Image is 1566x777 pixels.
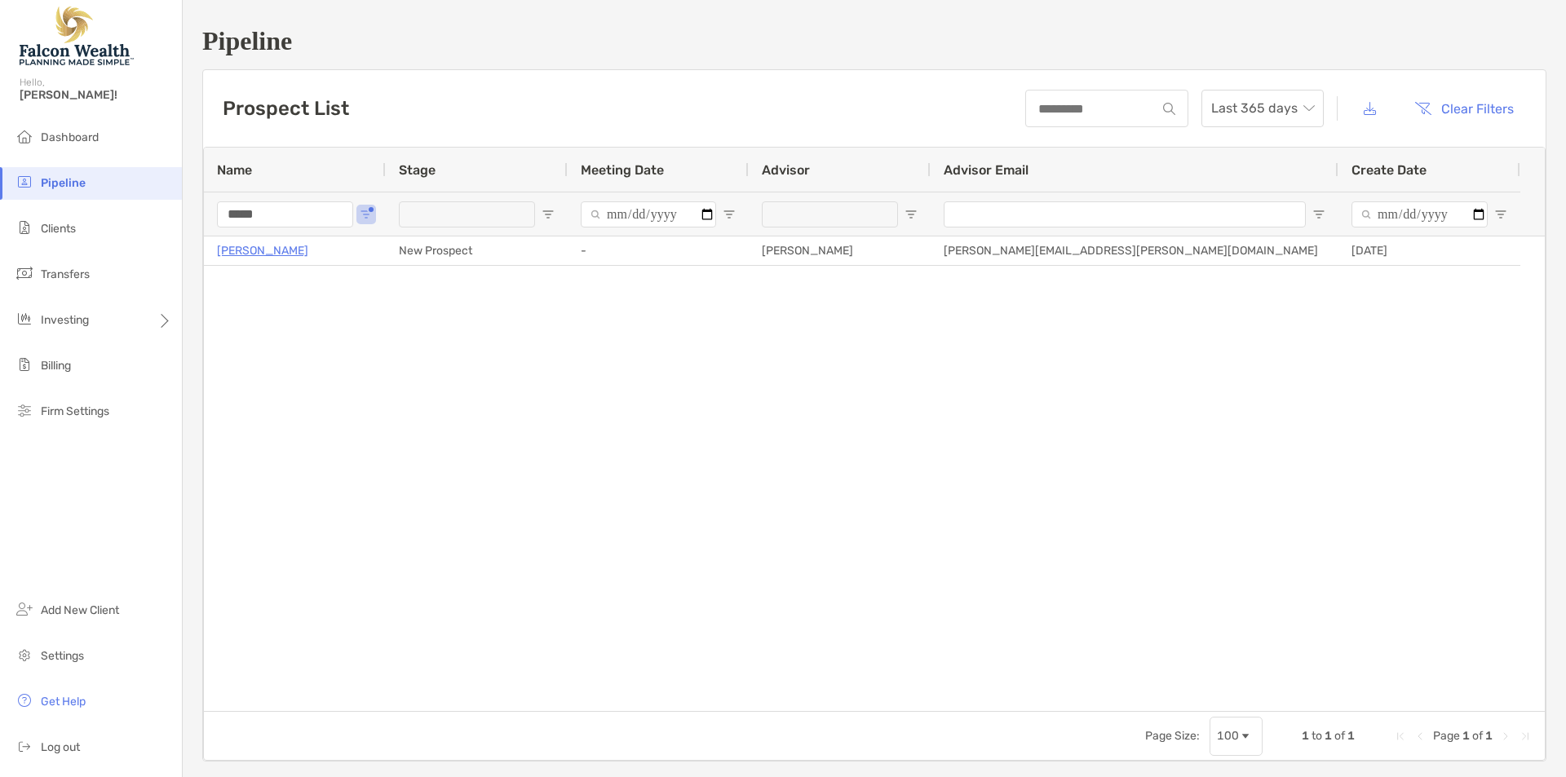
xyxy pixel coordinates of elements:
img: Falcon Wealth Planning Logo [20,7,134,65]
input: Name Filter Input [217,201,353,227]
img: firm-settings icon [15,400,34,420]
span: Advisor [762,162,810,178]
span: 1 [1302,729,1309,743]
span: Get Help [41,695,86,709]
span: Page [1433,729,1460,743]
h1: Pipeline [202,26,1546,56]
div: [DATE] [1338,236,1520,265]
span: Transfers [41,267,90,281]
span: Investing [41,313,89,327]
img: investing icon [15,309,34,329]
span: of [1334,729,1345,743]
span: Dashboard [41,130,99,144]
div: Last Page [1519,730,1532,743]
div: Page Size [1210,717,1263,756]
span: Log out [41,740,80,754]
div: New Prospect [386,236,568,265]
div: - [568,236,749,265]
span: of [1472,729,1483,743]
span: Billing [41,359,71,373]
button: Open Filter Menu [542,208,555,221]
div: 100 [1217,729,1239,743]
span: Settings [41,649,84,663]
span: [PERSON_NAME]! [20,88,172,102]
img: get-help icon [15,691,34,710]
span: Stage [399,162,436,178]
button: Open Filter Menu [905,208,918,221]
button: Open Filter Menu [360,208,373,221]
img: pipeline icon [15,172,34,192]
div: First Page [1394,730,1407,743]
span: 1 [1325,729,1332,743]
button: Open Filter Menu [1494,208,1507,221]
span: 1 [1347,729,1355,743]
img: transfers icon [15,263,34,283]
div: [PERSON_NAME][EMAIL_ADDRESS][PERSON_NAME][DOMAIN_NAME] [931,236,1338,265]
div: Previous Page [1413,730,1427,743]
span: Name [217,162,252,178]
span: Add New Client [41,603,119,617]
span: Advisor Email [944,162,1029,178]
span: Meeting Date [581,162,664,178]
span: Clients [41,222,76,236]
input: Advisor Email Filter Input [944,201,1306,227]
span: Create Date [1351,162,1427,178]
button: Open Filter Menu [1312,208,1325,221]
img: settings icon [15,645,34,664]
span: Pipeline [41,176,86,190]
span: to [1312,729,1322,743]
img: billing icon [15,355,34,374]
h3: Prospect List [223,97,349,120]
span: Last 365 days [1211,91,1314,126]
img: clients icon [15,218,34,237]
div: Page Size: [1145,729,1200,743]
input: Meeting Date Filter Input [581,201,716,227]
span: 1 [1462,729,1470,743]
img: dashboard icon [15,126,34,146]
input: Create Date Filter Input [1351,201,1488,227]
img: input icon [1163,103,1175,115]
img: logout icon [15,736,34,756]
span: Firm Settings [41,404,109,418]
div: [PERSON_NAME] [749,236,931,265]
span: 1 [1485,729,1493,743]
button: Clear Filters [1402,91,1526,126]
img: add_new_client icon [15,599,34,619]
button: Open Filter Menu [723,208,736,221]
div: Next Page [1499,730,1512,743]
a: [PERSON_NAME] [217,241,308,261]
